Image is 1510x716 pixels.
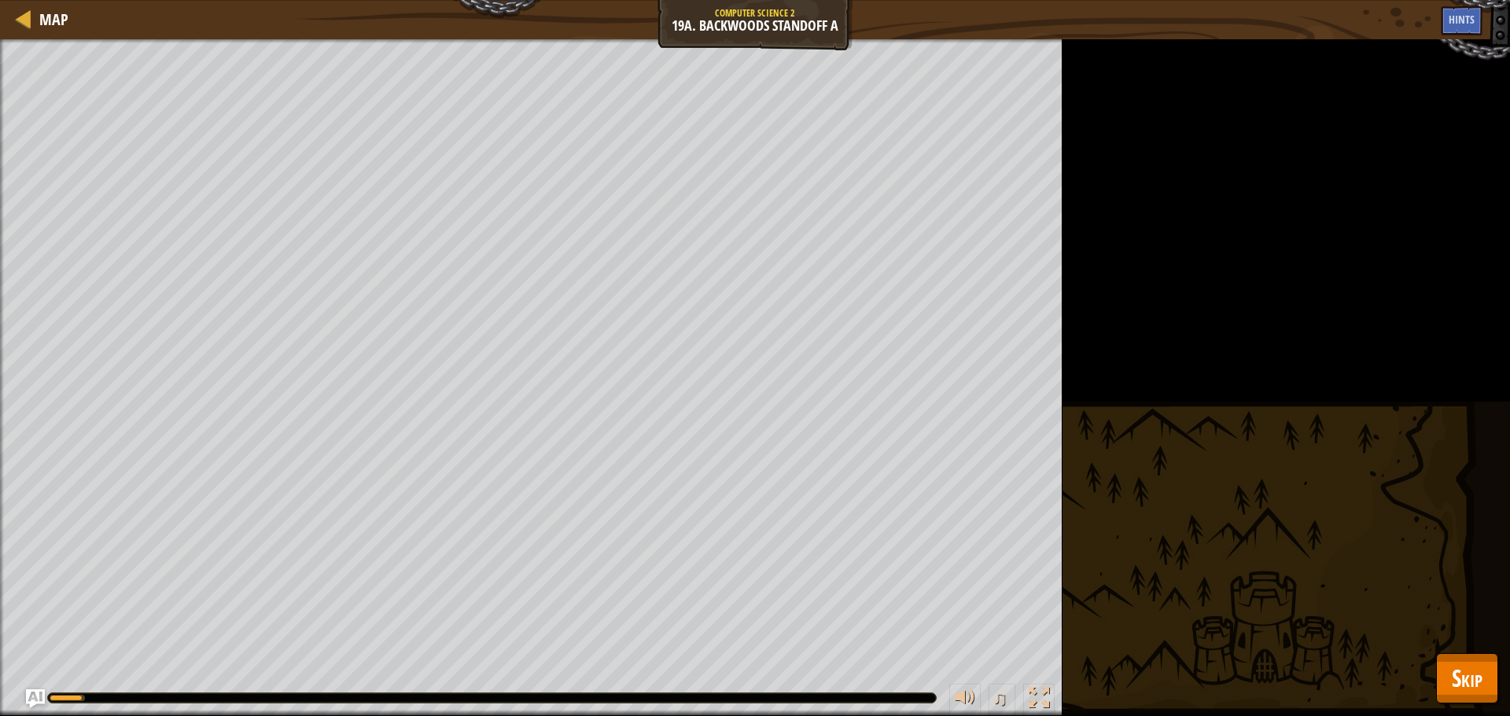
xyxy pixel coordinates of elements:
[31,9,68,30] a: Map
[1023,684,1055,716] button: Toggle fullscreen
[1449,12,1475,27] span: Hints
[1436,653,1498,703] button: Skip
[26,689,45,708] button: Ask AI
[39,9,68,30] span: Map
[992,686,1007,710] span: ♫
[1452,662,1482,694] span: Skip
[949,684,981,716] button: Adjust volume
[989,684,1015,716] button: ♫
